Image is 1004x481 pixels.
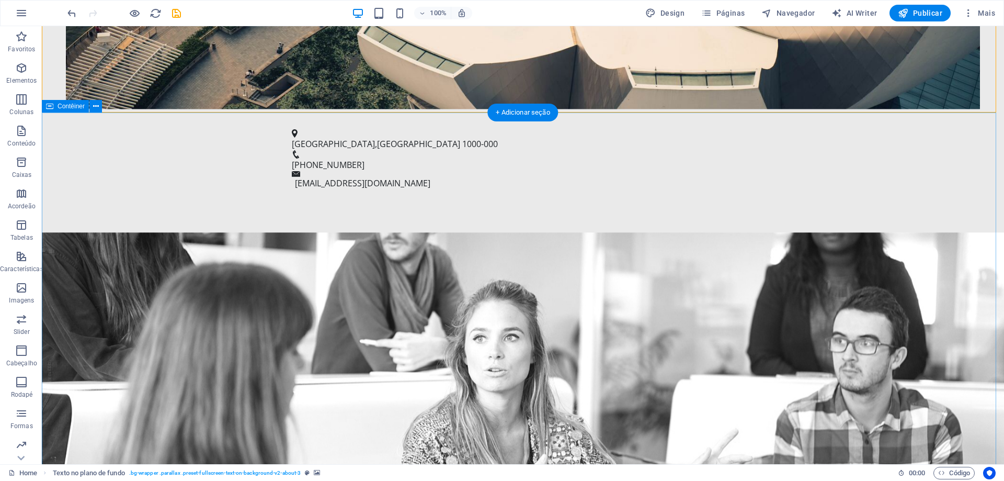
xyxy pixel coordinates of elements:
button: Código [933,467,975,479]
button: Publicar [889,5,951,21]
p: Elementos [6,76,37,85]
button: Clique aqui para sair do modo de visualização e continuar editando [128,7,141,19]
span: Design [645,8,684,18]
p: Imagens [9,296,34,305]
button: Páginas [697,5,749,21]
button: undo [65,7,78,19]
span: . bg-wrapper .parallax .preset-fullscreen-text-on-background-v2-about-3 [129,467,301,479]
i: Este elemento é uma predefinição personalizável [305,470,310,476]
i: Desfazer: Alterar texto (Ctrl+Z) [66,7,78,19]
span: Contêiner [58,103,85,109]
a: Clique para cancelar a seleção. Clique duas vezes para abrir as Páginas [8,467,37,479]
span: 1000-000 [420,112,456,124]
button: save [170,7,182,19]
span: Mais [963,8,995,18]
button: 100% [414,7,451,19]
i: Salvar (Ctrl+S) [170,7,182,19]
span: [GEOGRAPHIC_DATA] [335,112,418,124]
p: , [250,111,704,124]
span: Clique para selecionar. Clique duas vezes para editar [53,467,125,479]
i: Ao redimensionar, ajusta automaticamente o nível de zoom para caber no dispositivo escolhido. [457,8,466,18]
span: AI Writer [831,8,877,18]
h6: Tempo de sessão [898,467,926,479]
button: Mais [959,5,999,21]
span: Páginas [701,8,745,18]
nav: breadcrumb [53,467,321,479]
span: Navegador [761,8,815,18]
button: reload [149,7,162,19]
div: + Adicionar seção [487,104,558,121]
p: Caixas [12,171,32,179]
span: [GEOGRAPHIC_DATA] [250,112,333,124]
p: Rodapé [11,390,33,399]
h6: 100% [430,7,447,19]
span: : [916,469,918,477]
span: Código [938,467,970,479]
i: Este elemento contém um plano de fundo [314,470,320,476]
span: 00 00 [909,467,925,479]
p: Acordeão [8,202,36,210]
i: Recarregar página [150,7,162,19]
p: Colunas [9,108,33,116]
button: Usercentrics [983,467,996,479]
span: Publicar [898,8,942,18]
p: Slider [14,328,30,336]
p: Cabeçalho [6,359,37,367]
p: Tabelas [10,233,33,242]
div: Design (Ctrl+Alt+Y) [641,5,689,21]
p: Favoritos [8,45,35,53]
button: Design [641,5,689,21]
button: Navegador [757,5,819,21]
p: Conteúdo [7,139,36,148]
button: AI Writer [827,5,881,21]
span: [PHONE_NUMBER] [250,133,323,144]
a: [EMAIL_ADDRESS][DOMAIN_NAME] [253,151,389,163]
p: Formas [10,422,33,430]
